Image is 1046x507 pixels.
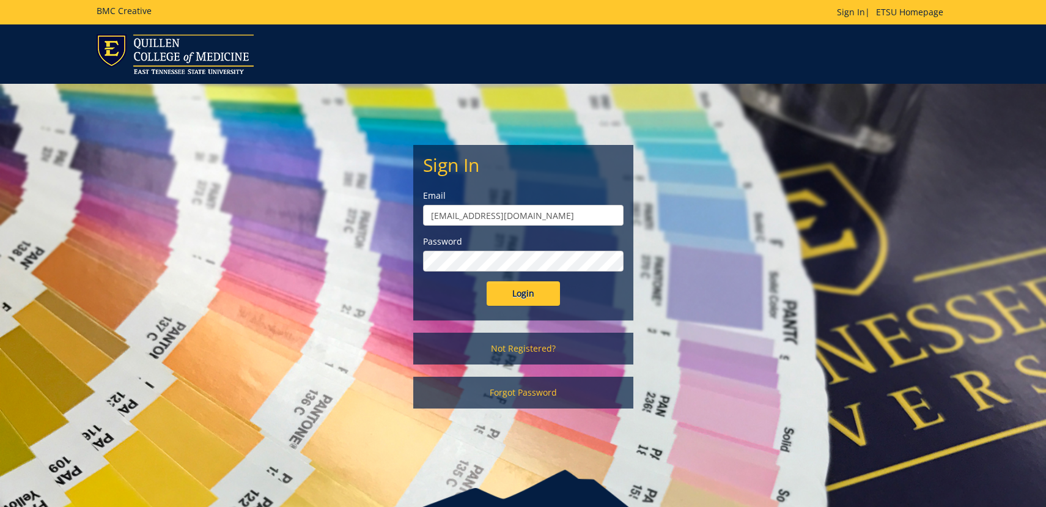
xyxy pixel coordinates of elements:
a: ETSU Homepage [870,6,949,18]
a: Sign In [837,6,865,18]
input: Login [487,281,560,306]
p: | [837,6,949,18]
h2: Sign In [423,155,624,175]
a: Forgot Password [413,377,633,409]
label: Email [423,190,624,202]
a: Not Registered? [413,333,633,365]
label: Password [423,235,624,248]
h5: BMC Creative [97,6,152,15]
img: ETSU logo [97,34,254,74]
